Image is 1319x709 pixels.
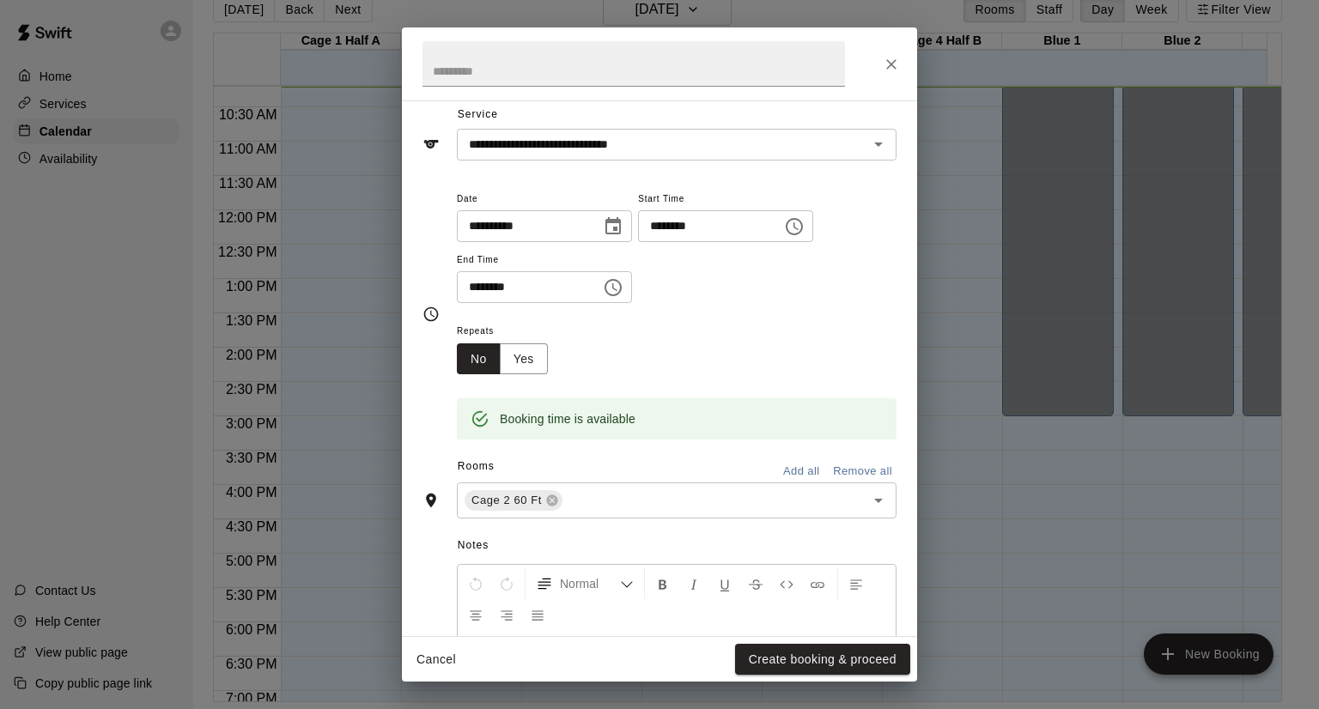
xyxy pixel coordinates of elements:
span: Rooms [458,460,495,472]
div: Cage 2 60 Ft [465,490,562,511]
div: outlined button group [457,343,548,375]
button: Remove all [829,458,897,485]
button: Open [866,132,890,156]
button: Redo [492,568,521,599]
button: Format Bold [648,568,678,599]
span: End Time [457,249,632,272]
button: Undo [461,568,490,599]
svg: Rooms [422,492,440,509]
button: Cancel [409,644,464,676]
button: Format Italics [679,568,708,599]
button: Create booking & proceed [735,644,910,676]
button: Center Align [461,599,490,630]
button: Open [866,488,890,512]
svg: Service [422,136,440,153]
svg: Timing [422,306,440,323]
button: Justify Align [523,599,552,630]
button: Add all [774,458,829,485]
button: Insert Link [803,568,832,599]
span: Start Time [638,188,813,211]
button: Formatting Options [529,568,641,599]
button: Choose time, selected time is 7:00 PM [596,270,630,305]
span: Normal [560,575,620,592]
button: Yes [500,343,548,375]
button: Insert Code [772,568,801,599]
span: Repeats [457,320,562,343]
div: Booking time is available [500,403,635,434]
button: Format Strikethrough [741,568,770,599]
button: Left Align [842,568,871,599]
span: Service [458,108,498,120]
button: Right Align [492,599,521,630]
span: Notes [458,532,897,560]
button: No [457,343,501,375]
button: Choose date, selected date is Aug 15, 2025 [596,209,630,244]
button: Close [876,49,907,80]
button: Choose time, selected time is 6:00 PM [777,209,811,244]
button: Format Underline [710,568,739,599]
span: Cage 2 60 Ft [465,492,549,509]
span: Date [457,188,632,211]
